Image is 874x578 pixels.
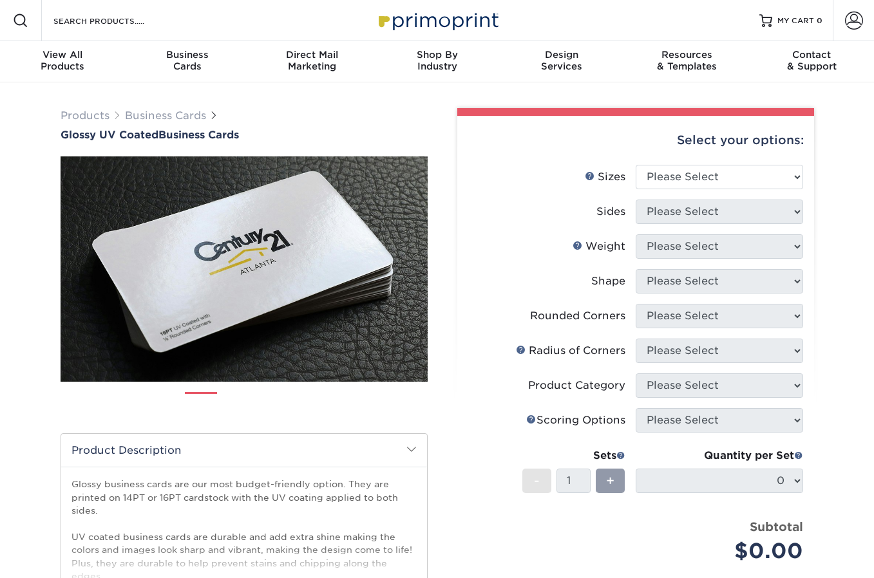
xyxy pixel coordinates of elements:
[499,49,624,72] div: Services
[271,387,303,419] img: Business Cards 03
[228,387,260,419] img: Business Cards 02
[375,49,500,61] span: Shop By
[61,434,427,467] h2: Product Description
[596,204,625,219] div: Sides
[534,471,540,490] span: -
[250,49,375,61] span: Direct Mail
[749,49,874,61] span: Contact
[528,378,625,393] div: Product Category
[817,16,822,25] span: 0
[645,536,803,566] div: $0.00
[250,49,375,72] div: Marketing
[373,6,502,34] img: Primoprint
[61,129,158,141] span: Glossy UV Coated
[375,49,500,72] div: Industry
[777,15,814,26] span: MY CART
[526,413,625,428] div: Scoring Options
[125,41,250,82] a: BusinessCards
[624,49,749,61] span: Resources
[591,274,625,289] div: Shape
[52,13,178,28] input: SEARCH PRODUCTS.....
[606,471,614,490] span: +
[749,49,874,72] div: & Support
[125,49,250,61] span: Business
[499,49,624,61] span: Design
[61,109,109,122] a: Products
[624,49,749,72] div: & Templates
[125,109,206,122] a: Business Cards
[522,448,625,463] div: Sets
[573,239,625,254] div: Weight
[61,129,428,141] h1: Business Cards
[125,49,250,72] div: Cards
[375,41,500,82] a: Shop ByIndustry
[636,448,803,463] div: Quantity per Set
[61,129,428,141] a: Glossy UV CoatedBusiness Cards
[468,116,804,165] div: Select your options:
[61,86,428,452] img: Glossy UV Coated 01
[624,41,749,82] a: Resources& Templates
[185,387,217,420] img: Business Cards 01
[750,519,803,534] strong: Subtotal
[530,308,625,324] div: Rounded Corners
[749,41,874,82] a: Contact& Support
[499,41,624,82] a: DesignServices
[250,41,375,82] a: Direct MailMarketing
[585,169,625,185] div: Sizes
[516,343,625,359] div: Radius of Corners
